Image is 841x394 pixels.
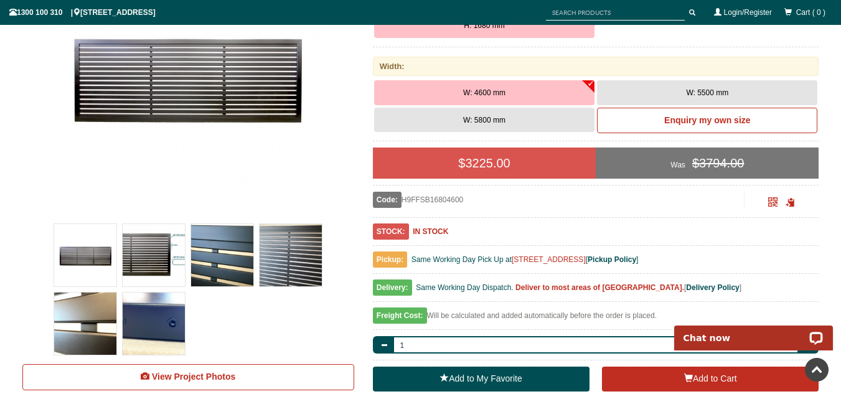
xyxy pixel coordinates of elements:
div: $ [373,148,596,179]
a: View Project Photos [22,364,354,390]
button: W: 4600 mm [374,80,594,105]
span: W: 4600 mm [463,88,505,97]
a: Delivery Policy [686,283,739,292]
span: Was [670,161,685,169]
button: W: 5800 mm [374,108,594,133]
b: Deliver to most areas of [GEOGRAPHIC_DATA]. [515,283,684,292]
b: IN STOCK [413,227,448,236]
img: H9FFSB - Flat Top (Horizontal Slat) - Single Aluminium Driveway Gate - Single Sliding Gate - Matt... [260,224,322,286]
img: H9FFSB - Flat Top (Horizontal Slat) - Single Aluminium Driveway Gate - Single Sliding Gate - Matt... [123,224,185,286]
div: [ ] [373,280,819,302]
a: Enquiry my own size [597,108,817,134]
span: W: 5500 mm [686,88,728,97]
span: Pickup: [373,251,407,268]
button: Add to Cart [602,367,819,392]
img: H9FFSB - Flat Top (Horizontal Slat) - Single Aluminium Driveway Gate - Single Sliding Gate - Matt... [123,293,185,355]
span: 3225.00 [465,156,510,170]
a: Login/Register [724,8,772,17]
span: Click to copy the URL [786,198,795,207]
span: Same Working Day Pick Up at [ ] [411,255,639,264]
div: H9FFSB16804600 [373,192,745,208]
span: 1300 100 310 | [STREET_ADDRESS] [9,8,156,17]
span: View Project Photos [152,372,235,382]
span: Cart ( 0 ) [796,8,825,17]
a: [STREET_ADDRESS] [512,255,586,264]
span: H: 1680 mm [464,21,504,30]
iframe: LiveChat chat widget [666,311,841,350]
img: H9FFSB - Flat Top (Horizontal Slat) - Single Aluminium Driveway Gate - Single Sliding Gate - Matt... [54,293,116,355]
span: W: 5800 mm [463,116,505,124]
button: W: 5500 mm [597,80,817,105]
div: Will be calculated and added automatically before the order is placed. [373,308,819,330]
span: $3794.00 [692,156,744,170]
span: Freight Cost: [373,307,427,324]
span: Delivery: [373,279,412,296]
a: Pickup Policy [588,255,636,264]
div: Width: [373,57,819,76]
img: H9FFSB - Flat Top (Horizontal Slat) - Single Aluminium Driveway Gate - Single Sliding Gate - Matt... [54,224,116,286]
span: Code: [373,192,402,208]
input: SEARCH PRODUCTS [546,5,685,21]
b: Enquiry my own size [664,115,750,125]
span: Same Working Day Dispatch. [416,283,514,292]
img: H9FFSB - Flat Top (Horizontal Slat) - Single Aluminium Driveway Gate - Single Sliding Gate - Matt... [191,224,253,286]
button: H: 1680 mm [374,13,594,38]
a: Click to enlarge and scan to share. [768,199,778,208]
a: Add to My Favorite [373,367,590,392]
span: STOCK: [373,223,409,240]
